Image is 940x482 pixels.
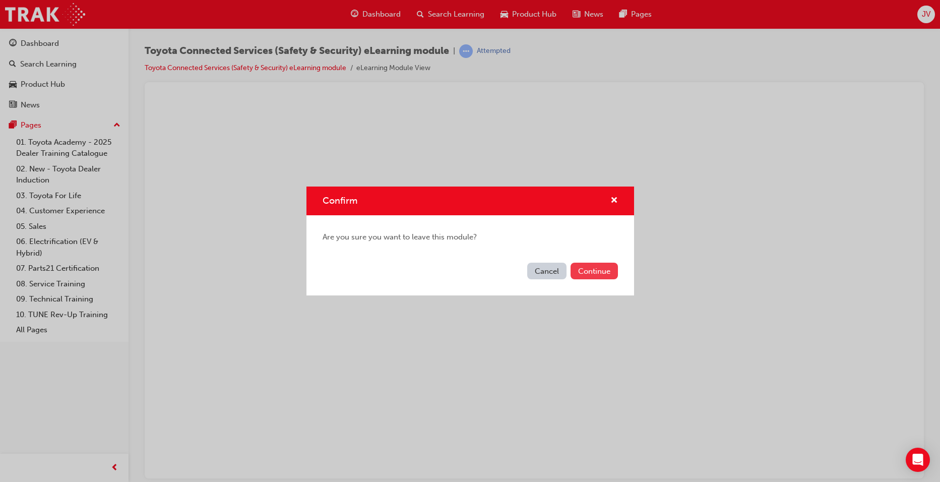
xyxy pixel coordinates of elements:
[527,263,567,279] button: Cancel
[306,187,634,295] div: Confirm
[323,195,357,206] span: Confirm
[4,151,759,169] div: 👋 Bye!
[610,195,618,207] button: cross-icon
[571,263,618,279] button: Continue
[4,179,759,191] div: You may now leave this page.
[906,448,930,472] div: Open Intercom Messenger
[610,197,618,206] span: cross-icon
[306,215,634,259] div: Are you sure you want to leave this module?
